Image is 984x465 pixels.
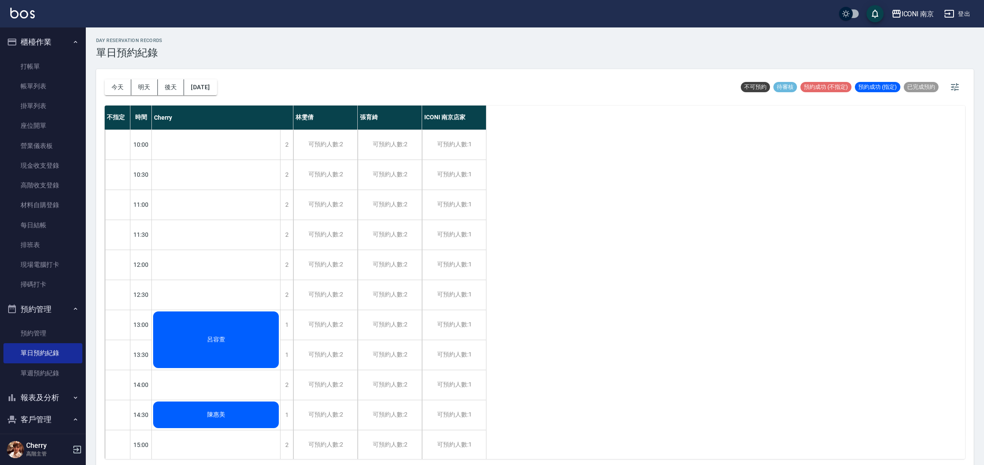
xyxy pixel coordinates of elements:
[205,336,227,344] span: 呂容萱
[130,130,152,160] div: 10:00
[293,310,357,340] div: 可預約人數:2
[358,430,422,460] div: 可預約人數:2
[280,280,293,310] div: 2
[358,130,422,160] div: 可預約人數:2
[3,195,82,215] a: 材料自購登錄
[293,280,357,310] div: 可預約人數:2
[10,8,35,18] img: Logo
[358,280,422,310] div: 可預約人數:2
[422,430,486,460] div: 可預約人數:1
[130,106,152,130] div: 時間
[904,83,939,91] span: 已完成預約
[3,298,82,320] button: 預約管理
[3,31,82,53] button: 櫃檯作業
[293,400,357,430] div: 可預約人數:2
[422,220,486,250] div: 可預約人數:1
[130,280,152,310] div: 12:30
[902,9,934,19] div: ICONI 南京
[358,250,422,280] div: 可預約人數:2
[422,190,486,220] div: 可預約人數:1
[741,83,770,91] span: 不可預約
[105,79,131,95] button: 今天
[280,400,293,430] div: 1
[280,220,293,250] div: 2
[280,160,293,190] div: 2
[96,38,163,43] h2: day Reservation records
[96,47,163,59] h3: 單日預約紀錄
[184,79,217,95] button: [DATE]
[773,83,797,91] span: 待審核
[358,106,422,130] div: 張育綺
[130,250,152,280] div: 12:00
[3,215,82,235] a: 每日結帳
[205,411,227,419] span: 陳惠美
[293,106,358,130] div: 林雯倩
[422,160,486,190] div: 可預約人數:1
[293,190,357,220] div: 可預約人數:2
[130,310,152,340] div: 13:00
[358,310,422,340] div: 可預約人數:2
[280,430,293,460] div: 2
[130,160,152,190] div: 10:30
[3,275,82,294] a: 掃碼打卡
[358,370,422,400] div: 可預約人數:2
[280,130,293,160] div: 2
[3,76,82,96] a: 帳單列表
[3,57,82,76] a: 打帳單
[280,310,293,340] div: 1
[3,235,82,255] a: 排班表
[3,343,82,363] a: 單日預約紀錄
[293,250,357,280] div: 可預約人數:2
[280,370,293,400] div: 2
[105,106,130,130] div: 不指定
[26,450,70,458] p: 高階主管
[130,220,152,250] div: 11:30
[3,323,82,343] a: 預約管理
[800,83,851,91] span: 預約成功 (不指定)
[152,106,293,130] div: Cherry
[3,408,82,431] button: 客戶管理
[26,441,70,450] h5: Cherry
[3,96,82,116] a: 掛單列表
[888,5,938,23] button: ICONI 南京
[280,250,293,280] div: 2
[293,160,357,190] div: 可預約人數:2
[293,130,357,160] div: 可預約人數:2
[422,400,486,430] div: 可預約人數:1
[7,441,24,458] img: Person
[422,106,486,130] div: ICONI 南京店家
[158,79,184,95] button: 後天
[3,386,82,409] button: 報表及分析
[422,340,486,370] div: 可預約人數:1
[293,430,357,460] div: 可預約人數:2
[422,310,486,340] div: 可預約人數:1
[131,79,158,95] button: 明天
[855,83,900,91] span: 預約成功 (指定)
[293,370,357,400] div: 可預約人數:2
[293,220,357,250] div: 可預約人數:2
[3,175,82,195] a: 高階收支登錄
[130,430,152,460] div: 15:00
[358,400,422,430] div: 可預約人數:2
[130,190,152,220] div: 11:00
[866,5,884,22] button: save
[358,160,422,190] div: 可預約人數:2
[358,220,422,250] div: 可預約人數:2
[941,6,974,22] button: 登出
[3,255,82,275] a: 現場電腦打卡
[422,370,486,400] div: 可預約人數:1
[422,280,486,310] div: 可預約人數:1
[280,190,293,220] div: 2
[358,340,422,370] div: 可預約人數:2
[130,400,152,430] div: 14:30
[3,116,82,136] a: 座位開單
[3,363,82,383] a: 單週預約紀錄
[3,136,82,156] a: 營業儀表板
[422,250,486,280] div: 可預約人數:1
[130,340,152,370] div: 13:30
[293,340,357,370] div: 可預約人數:2
[130,370,152,400] div: 14:00
[3,156,82,175] a: 現金收支登錄
[422,130,486,160] div: 可預約人數:1
[358,190,422,220] div: 可預約人數:2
